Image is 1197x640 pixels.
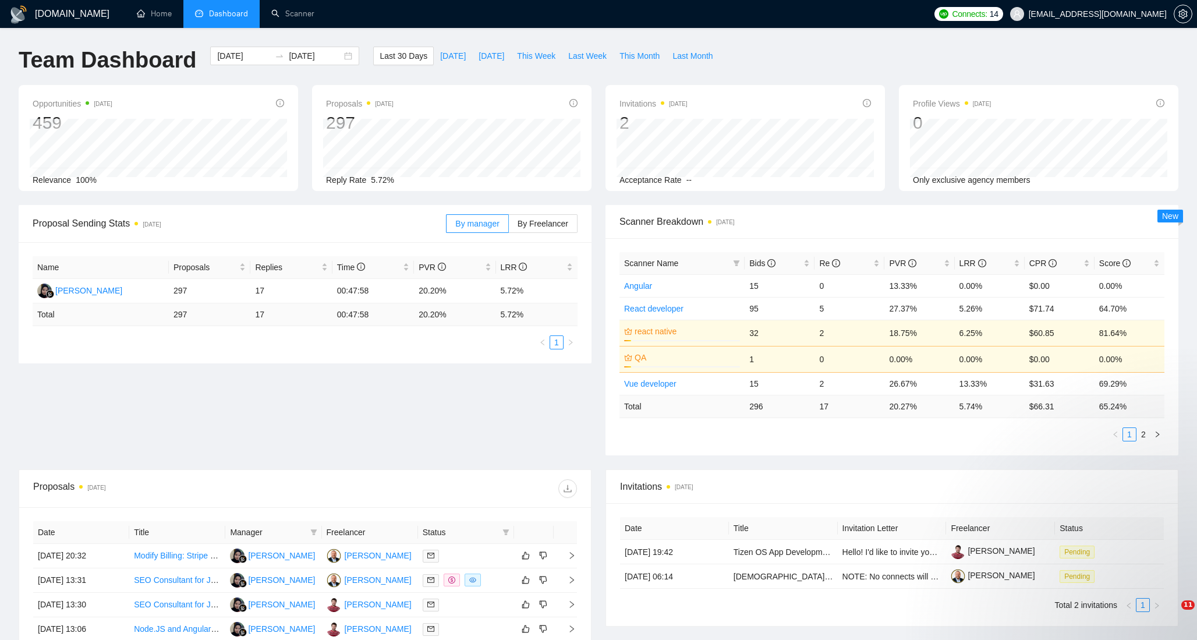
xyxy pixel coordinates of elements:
[33,97,112,111] span: Opportunities
[1162,211,1178,221] span: New
[522,575,530,585] span: like
[1154,431,1161,438] span: right
[729,517,838,540] th: Title
[1099,259,1131,268] span: Score
[33,175,71,185] span: Relevance
[536,335,550,349] button: left
[635,351,738,364] a: QA
[564,335,578,349] button: right
[814,372,884,395] td: 2
[884,346,954,372] td: 0.00%
[427,552,434,559] span: mail
[558,625,576,633] span: right
[423,526,498,539] span: Status
[814,274,884,297] td: 0
[230,573,245,588] img: SM
[675,484,693,490] time: [DATE]
[745,395,814,418] td: 296
[33,256,169,279] th: Name
[230,597,245,612] img: SM
[952,8,987,20] span: Connects:
[814,320,884,346] td: 2
[619,97,688,111] span: Invitations
[1095,320,1164,346] td: 81.64%
[134,551,416,560] a: Modify Billing: Stripe Subs, React/Tailwind UI & Monthly Performance Invoices
[1174,9,1192,19] span: setting
[375,101,393,107] time: [DATE]
[767,259,775,267] span: info-circle
[951,544,965,559] img: c1hwqgR2S6gHqldNcvUB6JIH-7Sff8x8oP1xi7x2BH3DgQn9BX78FnO7rWx48jsJCC
[1025,346,1095,372] td: $0.00
[951,569,965,584] img: c1jRSQFyX-So8LyUhGzfs7nSRLpoCEzd8_DvO5Q0xA7e3FOBfbhwSOFPt13vn5KeK8
[250,256,332,279] th: Replies
[550,336,563,349] a: 1
[1137,428,1150,441] a: 2
[33,112,112,134] div: 459
[562,47,613,65] button: Last Week
[955,274,1025,297] td: 0.00%
[230,526,305,539] span: Manager
[427,577,434,584] span: mail
[511,47,562,65] button: This Week
[536,597,550,611] button: dislike
[248,549,315,562] div: [PERSON_NAME]
[613,47,666,65] button: This Month
[1095,346,1164,372] td: 0.00%
[419,263,446,272] span: PVR
[230,550,315,560] a: SM[PERSON_NAME]
[522,624,530,634] span: like
[173,261,237,274] span: Proposals
[814,395,884,418] td: 17
[371,175,394,185] span: 5.72%
[248,574,315,586] div: [PERSON_NAME]
[276,99,284,107] span: info-circle
[373,47,434,65] button: Last 30 Days
[414,303,495,326] td: 20.20 %
[326,112,394,134] div: 297
[1150,427,1164,441] button: right
[1049,259,1057,267] span: info-circle
[1122,427,1136,441] li: 1
[250,303,332,326] td: 17
[230,549,245,563] img: SM
[1109,427,1122,441] button: left
[501,263,527,272] span: LRR
[558,576,576,584] span: right
[496,303,578,326] td: 5.72 %
[440,49,466,62] span: [DATE]
[734,547,919,557] a: Tizen OS App Development for Samsung Smart TV
[143,221,161,228] time: [DATE]
[9,5,28,24] img: logo
[209,9,248,19] span: Dashboard
[522,600,530,609] span: like
[1025,274,1095,297] td: $0.00
[337,263,365,272] span: Time
[332,303,414,326] td: 00:47:58
[951,546,1035,556] a: [PERSON_NAME]
[568,49,607,62] span: Last Week
[946,517,1055,540] th: Freelancer
[19,47,196,74] h1: Team Dashboard
[230,575,315,584] a: SM[PERSON_NAME]
[1025,395,1095,418] td: $ 66.31
[519,573,533,587] button: like
[1109,427,1122,441] li: Previous Page
[884,372,954,395] td: 26.67%
[239,628,247,637] img: gigradar-bm.png
[275,51,284,61] span: swap-right
[169,256,250,279] th: Proposals
[814,346,884,372] td: 0
[620,479,1164,494] span: Invitations
[129,521,225,544] th: Title
[1060,546,1095,558] span: Pending
[990,8,998,20] span: 14
[55,284,122,297] div: [PERSON_NAME]
[536,622,550,636] button: dislike
[620,517,729,540] th: Date
[322,521,418,544] th: Freelancer
[33,593,129,617] td: [DATE] 13:30
[733,260,740,267] span: filter
[345,598,412,611] div: [PERSON_NAME]
[239,579,247,588] img: gigradar-bm.png
[729,540,838,564] td: Tizen OS App Development for Samsung Smart TV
